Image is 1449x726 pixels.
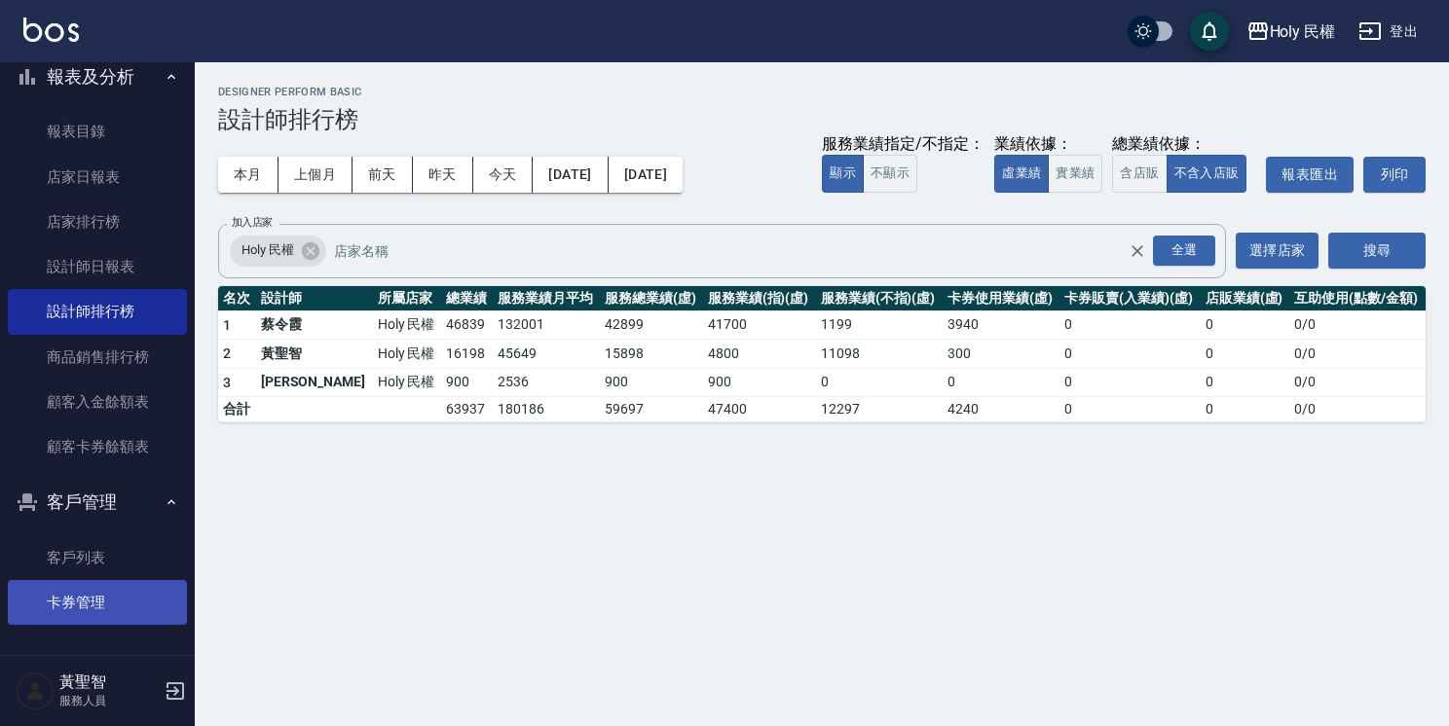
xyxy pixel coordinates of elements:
[8,380,187,424] a: 顧客入金餘額表
[223,317,231,333] span: 1
[493,286,600,311] th: 服務業績月平均
[943,310,1059,340] td: 3940
[16,672,55,710] img: Person
[1266,157,1354,193] a: 報表匯出
[1236,233,1319,269] button: 選擇店家
[1289,397,1426,422] td: 0 / 0
[1289,286,1426,311] th: 互助使用(點數/金額)
[8,424,187,469] a: 顧客卡券餘額表
[373,310,441,340] td: Holy 民權
[218,397,256,422] td: 合計
[256,286,373,311] th: 設計師
[1153,236,1215,266] div: 全選
[1351,14,1426,50] button: 登出
[59,692,159,709] p: 服務人員
[8,52,187,102] button: 報表及分析
[8,109,187,154] a: 報表目錄
[1201,310,1290,340] td: 0
[533,157,608,193] button: [DATE]
[218,106,1426,133] h3: 設計師排行榜
[1059,340,1201,369] td: 0
[329,234,1164,268] input: 店家名稱
[441,340,493,369] td: 16198
[943,368,1059,397] td: 0
[822,155,864,193] button: 顯示
[1124,237,1151,265] button: Clear
[218,157,279,193] button: 本月
[1289,310,1426,340] td: 0 / 0
[994,155,1049,193] button: 虛業績
[600,397,703,422] td: 59697
[1363,157,1426,193] button: 列印
[218,86,1426,98] h2: Designer Perform Basic
[256,340,373,369] td: 黃聖智
[8,244,187,289] a: 設計師日報表
[8,200,187,244] a: 店家排行榜
[816,340,943,369] td: 11098
[8,155,187,200] a: 店家日報表
[493,397,600,422] td: 180186
[1201,340,1290,369] td: 0
[703,286,816,311] th: 服務業績(指)(虛)
[1149,232,1219,270] button: Open
[223,345,231,361] span: 2
[600,340,703,369] td: 15898
[230,240,306,260] span: Holy 民權
[1201,397,1290,422] td: 0
[994,134,1102,155] div: 業績依據：
[373,340,441,369] td: Holy 民權
[703,310,816,340] td: 41700
[493,368,600,397] td: 2536
[8,580,187,625] a: 卡券管理
[1059,310,1201,340] td: 0
[279,157,353,193] button: 上個月
[1270,19,1336,44] div: Holy 民權
[256,310,373,340] td: 蔡令霞
[493,310,600,340] td: 132001
[943,286,1059,311] th: 卡券使用業績(虛)
[473,157,534,193] button: 今天
[218,286,256,311] th: 名次
[816,286,943,311] th: 服務業績(不指)(虛)
[1048,155,1102,193] button: 實業績
[1112,134,1256,155] div: 總業績依據：
[8,289,187,334] a: 設計師排行榜
[816,397,943,422] td: 12297
[943,397,1059,422] td: 4240
[493,340,600,369] td: 45649
[1239,12,1344,52] button: Holy 民權
[353,157,413,193] button: 前天
[1328,233,1426,269] button: 搜尋
[600,368,703,397] td: 900
[1289,340,1426,369] td: 0 / 0
[218,286,1426,423] table: a dense table
[23,18,79,42] img: Logo
[8,335,187,380] a: 商品銷售排行榜
[232,215,273,230] label: 加入店家
[441,397,493,422] td: 63937
[1167,155,1247,193] button: 不含入店販
[703,397,816,422] td: 47400
[1112,155,1167,193] button: 含店販
[1059,397,1201,422] td: 0
[822,134,985,155] div: 服務業績指定/不指定：
[1201,286,1290,311] th: 店販業績(虛)
[441,286,493,311] th: 總業績
[863,155,917,193] button: 不顯示
[1201,368,1290,397] td: 0
[816,368,943,397] td: 0
[230,236,326,267] div: Holy 民權
[441,368,493,397] td: 900
[1059,286,1201,311] th: 卡券販賣(入業績)(虛)
[441,310,493,340] td: 46839
[703,340,816,369] td: 4800
[1059,368,1201,397] td: 0
[373,286,441,311] th: 所屬店家
[59,672,159,692] h5: 黃聖智
[8,477,187,527] button: 客戶管理
[1190,12,1229,51] button: save
[256,368,373,397] td: [PERSON_NAME]
[1289,368,1426,397] td: 0 / 0
[600,310,703,340] td: 42899
[413,157,473,193] button: 昨天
